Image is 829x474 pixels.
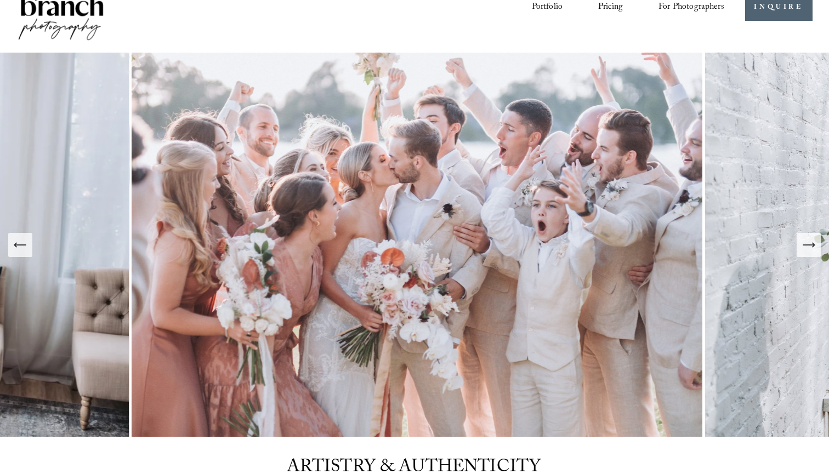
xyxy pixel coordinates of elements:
[797,233,821,257] button: Next Slide
[129,53,706,437] img: A wedding party celebrating outdoors, featuring a bride and groom kissing amidst cheering bridesm...
[8,233,32,257] button: Previous Slide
